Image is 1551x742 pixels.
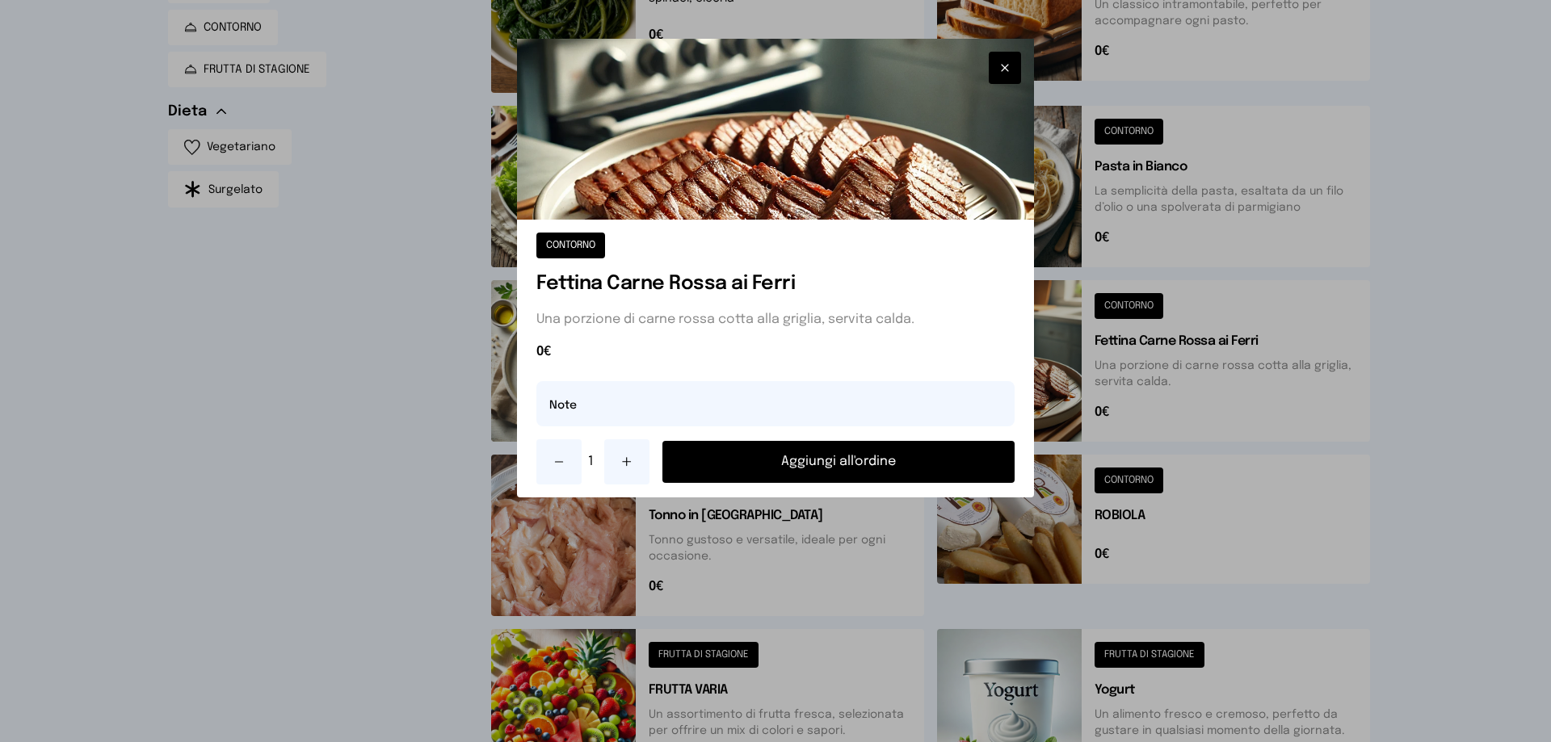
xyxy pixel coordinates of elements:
img: Fettina Carne Rossa ai Ferri [517,39,1034,220]
span: 0€ [536,342,1015,362]
span: 1 [588,452,598,472]
p: Una porzione di carne rossa cotta alla griglia, servita calda. [536,310,1015,329]
button: Aggiungi all'ordine [662,441,1015,483]
h1: Fettina Carne Rossa ai Ferri [536,271,1015,297]
button: CONTORNO [536,233,605,258]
